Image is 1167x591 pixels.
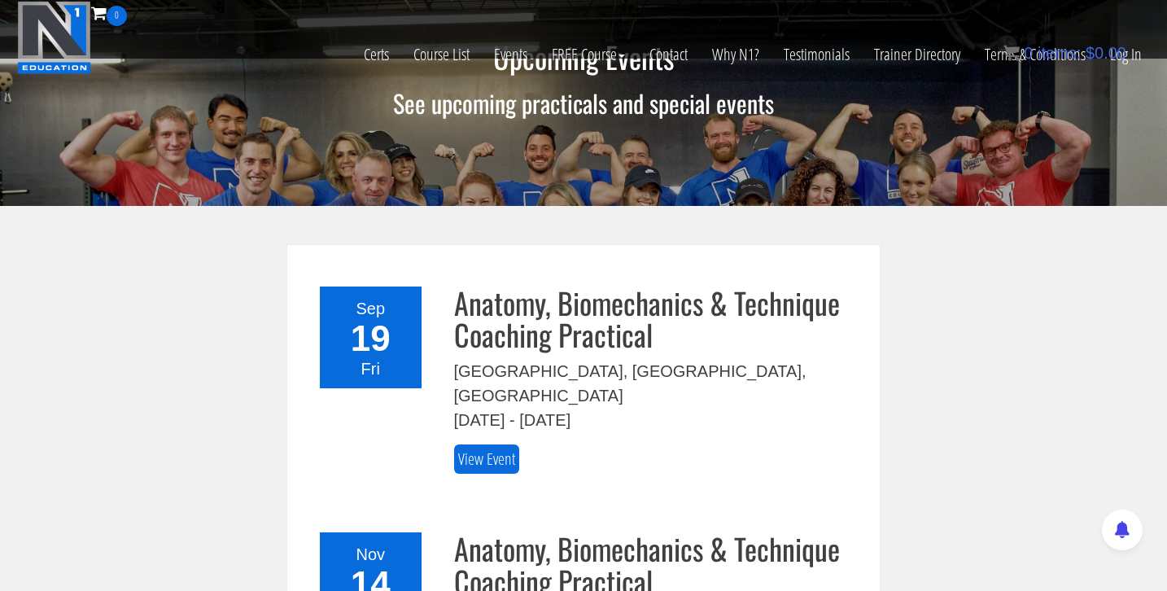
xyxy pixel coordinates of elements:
[330,321,412,357] div: 19
[1086,44,1126,62] bdi: 0.00
[330,357,412,381] div: Fri
[771,26,862,83] a: Testimonials
[352,26,401,83] a: Certs
[1024,44,1033,62] span: 0
[700,26,771,83] a: Why N1?
[862,26,972,83] a: Trainer Directory
[1098,26,1154,83] a: Log In
[91,2,127,24] a: 0
[330,542,412,567] div: Nov
[972,26,1098,83] a: Terms & Conditions
[454,444,519,475] a: View Event
[482,26,540,83] a: Events
[1003,44,1126,62] a: 0 items: $0.00
[454,287,856,351] h3: Anatomy, Biomechanics & Technique Coaching Practical
[1003,45,1020,61] img: icon11.png
[1038,44,1081,62] span: items:
[107,6,127,26] span: 0
[637,26,700,83] a: Contact
[278,90,889,116] h2: See upcoming practicals and special events
[17,1,91,74] img: n1-education
[540,26,637,83] a: FREE Course
[454,359,856,408] div: [GEOGRAPHIC_DATA], [GEOGRAPHIC_DATA], [GEOGRAPHIC_DATA]
[330,296,412,321] div: Sep
[401,26,482,83] a: Course List
[1086,44,1095,62] span: $
[454,408,856,432] div: [DATE] - [DATE]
